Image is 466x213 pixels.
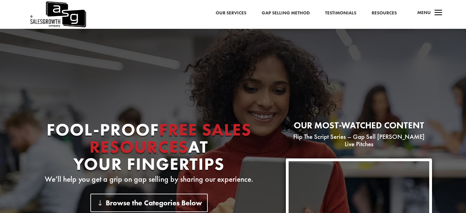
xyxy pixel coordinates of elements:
span: Menu [417,10,431,16]
h1: Fool-proof At Your Fingertips [34,121,264,176]
a: Our Services [216,9,246,17]
a: Testimonials [325,9,356,17]
p: Flip The Script Series – Gap Sell [PERSON_NAME] Live Pitches [286,133,432,148]
span: a [432,7,445,19]
a: Resources [372,9,397,17]
p: We’ll help you get a grip on gap selling by sharing our experience. [34,176,264,183]
a: Browse the Categories Below [90,194,208,212]
h2: Our most-watched content [286,121,432,133]
span: Free Sales Resources [89,119,252,158]
a: Gap Selling Method [262,9,310,17]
